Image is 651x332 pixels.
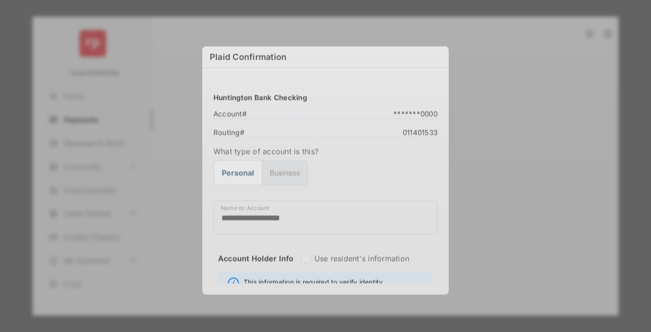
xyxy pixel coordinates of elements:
span: Routing # [213,128,247,135]
span: This information is required to verify identity. [244,277,385,288]
h3: Huntington Bank Checking [213,93,438,102]
label: Use resident's information [314,253,409,263]
label: What type of account is this? [213,146,438,156]
button: Business [262,160,308,185]
span: 011401533 [400,128,438,135]
button: Personal [214,160,262,185]
h6: Plaid Confirmation [202,46,449,68]
strong: Account Holder Info [218,253,294,279]
span: Account # [213,109,250,116]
